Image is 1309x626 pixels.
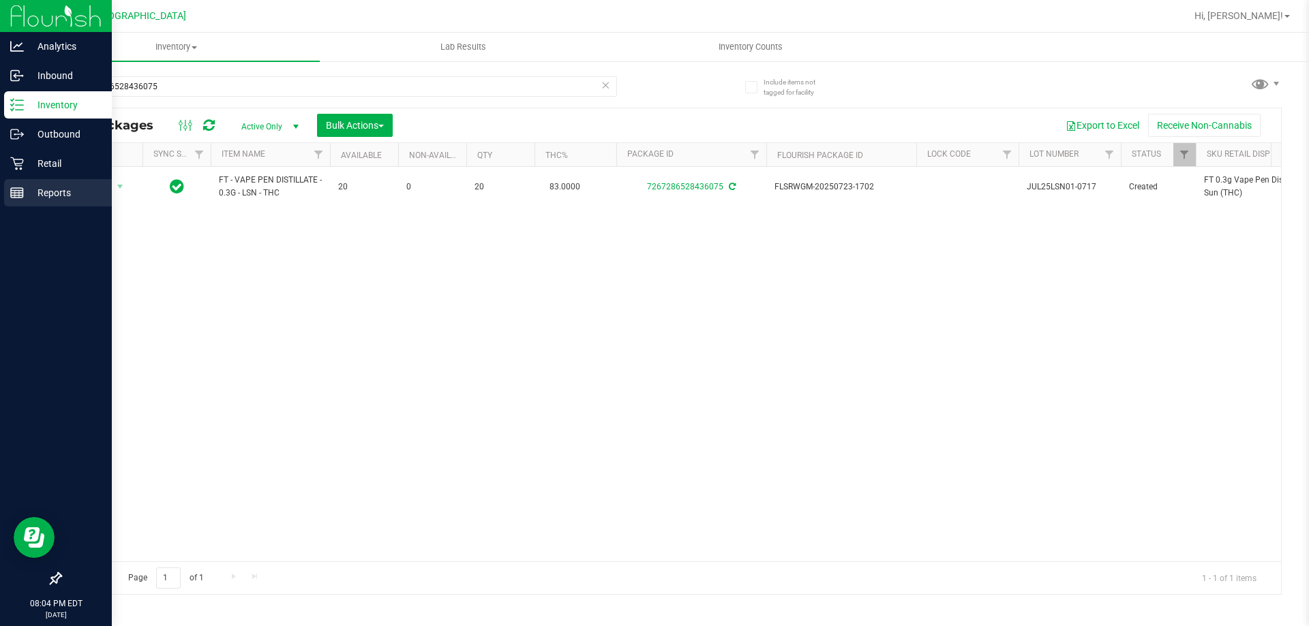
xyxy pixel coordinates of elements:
a: Qty [477,151,492,160]
a: Filter [744,143,766,166]
a: Lot Number [1029,149,1079,159]
span: FT - VAPE PEN DISTILLATE - 0.3G - LSN - THC [219,174,322,200]
a: Filter [307,143,330,166]
p: Retail [24,155,106,172]
p: [DATE] [6,610,106,620]
input: Search Package ID, Item Name, SKU, Lot or Part Number... [60,76,617,97]
span: Inventory Counts [700,41,801,53]
a: 7267286528436075 [647,182,723,191]
input: 1 [156,567,181,589]
span: 20 [475,181,526,193]
a: Filter [1173,143,1196,166]
span: FLSRWGM-20250723-1702 [774,181,908,193]
p: Inbound [24,67,106,84]
span: select [112,177,129,196]
span: Created [1129,181,1188,193]
span: Hi, [PERSON_NAME]! [1194,10,1283,21]
p: Outbound [24,126,106,142]
span: All Packages [71,118,167,133]
a: Package ID [627,149,674,159]
span: [GEOGRAPHIC_DATA] [93,10,186,22]
inline-svg: Analytics [10,40,24,53]
a: Inventory [33,33,320,61]
button: Export to Excel [1057,114,1148,137]
button: Bulk Actions [317,114,393,137]
a: Sync Status [153,149,206,159]
span: Lab Results [422,41,505,53]
p: 08:04 PM EDT [6,597,106,610]
span: Sync from Compliance System [727,182,736,191]
iframe: Resource center [14,517,55,558]
a: Item Name [222,149,265,159]
a: THC% [545,151,568,160]
span: Bulk Actions [326,120,384,131]
a: Non-Available [409,151,470,160]
a: Status [1132,149,1161,159]
a: Lab Results [320,33,607,61]
p: Reports [24,185,106,201]
a: Sku Retail Display Name [1207,149,1309,159]
inline-svg: Reports [10,186,24,200]
inline-svg: Inbound [10,69,24,82]
span: In Sync [170,177,184,196]
inline-svg: Inventory [10,98,24,112]
span: Clear [601,76,610,94]
a: Filter [188,143,211,166]
a: Available [341,151,382,160]
span: 20 [338,181,390,193]
a: Inventory Counts [607,33,894,61]
span: Page of 1 [117,567,215,589]
p: Analytics [24,38,106,54]
p: Inventory [24,97,106,113]
a: Filter [1098,143,1121,166]
inline-svg: Retail [10,157,24,170]
span: 83.0000 [543,177,587,197]
a: Filter [996,143,1019,166]
button: Receive Non-Cannabis [1148,114,1261,137]
span: JUL25LSN01-0717 [1027,181,1113,193]
span: Inventory [33,41,320,53]
a: Flourish Package ID [777,151,863,160]
span: 0 [406,181,458,193]
span: Include items not tagged for facility [764,77,832,97]
a: Lock Code [927,149,971,159]
inline-svg: Outbound [10,127,24,141]
span: 1 - 1 of 1 items [1191,567,1267,588]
